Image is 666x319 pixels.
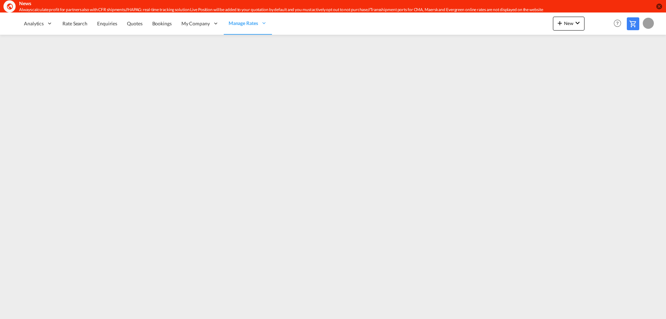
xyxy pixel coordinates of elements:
a: Quotes [122,12,147,35]
a: Bookings [147,12,177,35]
span: Analytics [24,20,44,27]
md-icon: icon-earth [6,3,13,10]
div: My Company [177,12,224,35]
a: Enquiries [92,12,122,35]
span: My Company [181,20,210,27]
div: Manage Rates [224,12,272,35]
span: New [556,20,582,26]
a: Rate Search [58,12,92,35]
span: Help [612,17,623,29]
span: Enquiries [97,20,117,26]
span: Bookings [152,20,172,26]
md-icon: icon-chevron-down [573,19,582,27]
span: Manage Rates [229,20,258,27]
button: icon-close-circle [656,3,663,10]
div: Always calculate profit for partners also with CFR shipments//HAPAG: real-time tracking solution ... [19,7,564,13]
div: Help [612,17,627,30]
md-icon: icon-plus 400-fg [556,19,564,27]
button: icon-plus 400-fgNewicon-chevron-down [553,17,584,31]
div: Analytics [19,12,58,35]
span: Quotes [127,20,142,26]
span: Rate Search [62,20,87,26]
